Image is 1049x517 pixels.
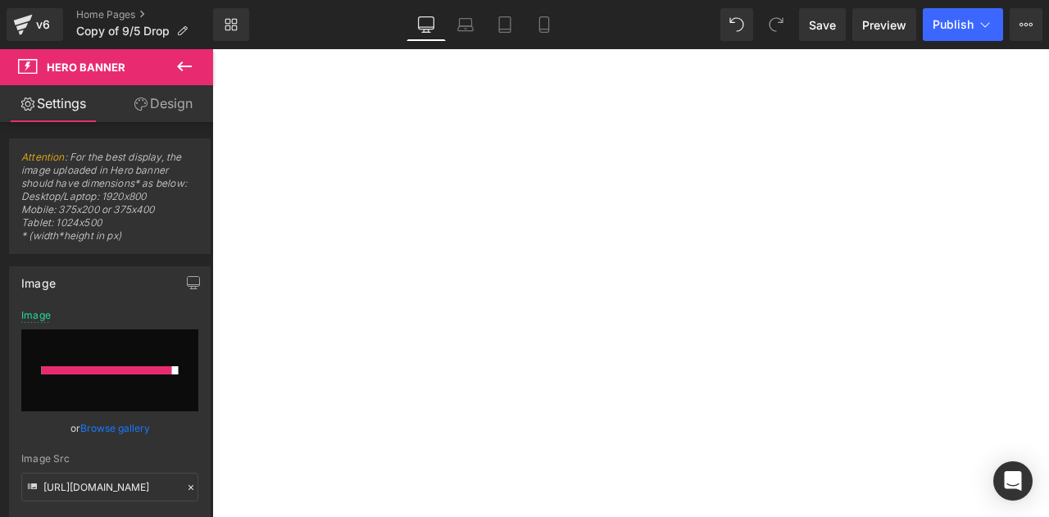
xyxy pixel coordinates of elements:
span: Preview [862,16,906,34]
div: Image Src [21,453,198,465]
button: Redo [760,8,792,41]
span: : For the best display, the image uploaded in Hero banner should have dimensions* as below: Deskt... [21,151,198,253]
div: v6 [33,14,53,35]
a: New Library [213,8,249,41]
span: Save [809,16,836,34]
div: Open Intercom Messenger [993,461,1033,501]
a: Preview [852,8,916,41]
span: Publish [933,18,974,31]
a: Desktop [406,8,446,41]
div: Image [21,310,51,321]
div: Image [21,267,56,290]
button: Publish [923,8,1003,41]
a: Home Pages [76,8,213,21]
a: Design [110,85,216,122]
a: Browse gallery [80,414,150,442]
a: Tablet [485,8,524,41]
a: Attention [21,151,65,163]
span: Copy of 9/5 Drop [76,25,170,38]
a: Laptop [446,8,485,41]
a: Mobile [524,8,564,41]
button: Undo [720,8,753,41]
span: Hero Banner [47,61,125,74]
button: More [1010,8,1042,41]
input: Link [21,473,198,501]
a: v6 [7,8,63,41]
div: or [21,419,198,437]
